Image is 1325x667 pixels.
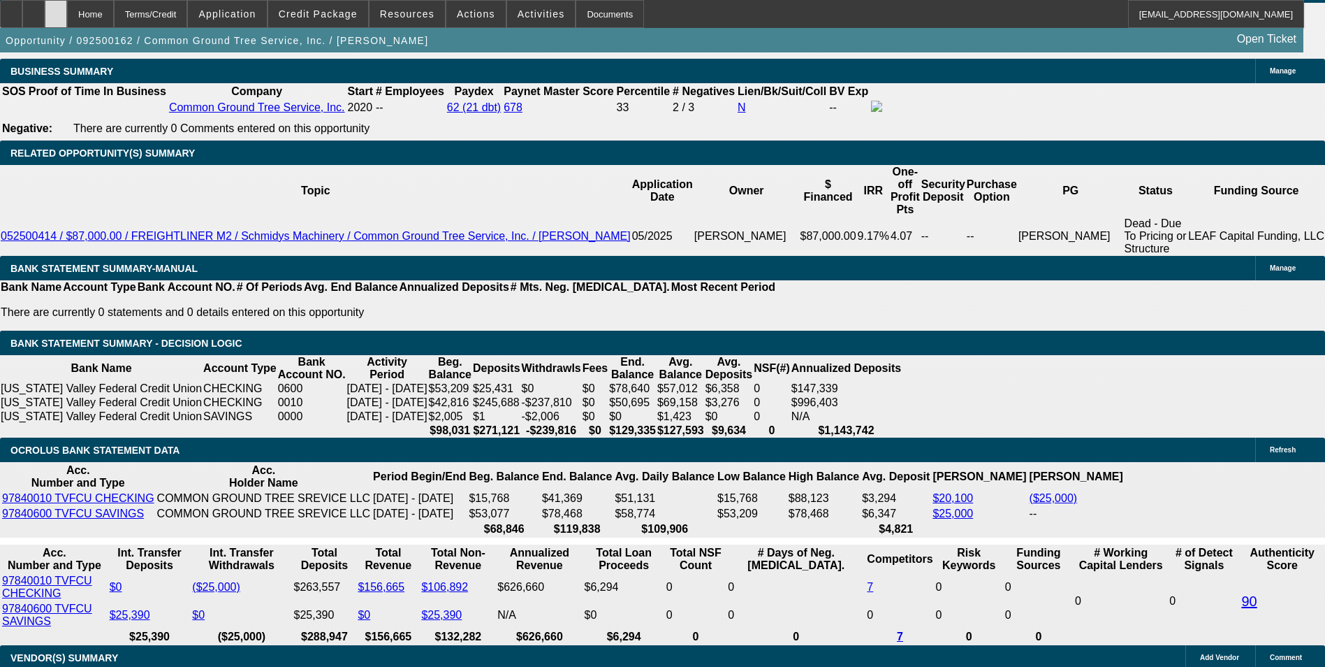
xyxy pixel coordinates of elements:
th: Avg. Balance [657,355,705,382]
button: Resources [369,1,445,27]
a: 678 [504,101,522,113]
td: $1 [472,410,521,424]
span: Opportunity / 092500162 / Common Ground Tree Service, Inc. / [PERSON_NAME] [6,35,428,46]
th: $9,634 [705,424,754,438]
td: 0 [753,382,791,396]
a: 052500414 / $87,000.00 / FREIGHTLINER M2 / Schmidys Machinery / Common Ground Tree Service, Inc. ... [1,230,631,242]
th: Bank Account NO. [277,355,346,382]
a: 7 [897,631,903,643]
td: $0 [705,410,754,424]
th: One-off Profit Pts [890,165,921,217]
th: Period Begin/End [372,464,467,490]
td: $42,816 [428,396,472,410]
button: Credit Package [268,1,368,27]
th: $4,821 [861,522,930,536]
td: 0 [1004,602,1073,629]
th: Beg. Balance [428,355,472,382]
a: $0 [110,581,122,593]
div: $626,660 [497,581,581,594]
td: 0 [727,602,865,629]
td: 9.17% [857,217,890,256]
b: Paynet Master Score [504,85,613,97]
td: [DATE] - [DATE] [372,492,467,505]
a: $20,100 [932,492,973,504]
th: Fees [582,355,608,382]
th: Total Non-Revenue [420,546,495,573]
th: $109,906 [614,522,715,536]
td: 4.07 [890,217,921,256]
th: Acc. Number and Type [1,546,108,573]
td: $78,468 [541,507,613,521]
td: $53,209 [428,382,472,396]
span: Actions [457,8,495,20]
span: RELATED OPPORTUNITY(S) SUMMARY [10,148,195,159]
th: # Of Periods [236,280,303,294]
td: $0 [582,382,608,396]
td: -$237,810 [521,396,582,410]
span: Application [198,8,256,20]
span: Add Vendor [1200,654,1239,661]
td: $245,688 [472,396,521,410]
th: $25,390 [109,630,191,644]
td: N/A [791,410,902,424]
th: $156,665 [357,630,419,644]
p: There are currently 0 statements and 0 details entered on this opportunity [1,306,775,319]
td: $15,768 [717,492,786,505]
td: $53,209 [717,507,786,521]
a: 97840600 TVFCU SAVINGS [2,603,92,627]
td: $1,423 [657,410,705,424]
th: Avg. Deposits [705,355,754,382]
td: $87,000.00 [799,217,856,256]
td: $50,695 [608,396,657,410]
th: Withdrawls [521,355,582,382]
th: Application Date [631,165,694,217]
th: Beg. Balance [468,464,539,490]
td: 0 [727,574,865,601]
th: Owner [694,165,800,217]
td: SAVINGS [203,410,277,424]
td: [DATE] - [DATE] [372,507,467,521]
a: Open Ticket [1231,27,1302,51]
td: $58,774 [614,507,715,521]
th: Proof of Time In Business [28,85,167,99]
th: Total Loan Proceeds [584,546,664,573]
span: BANK STATEMENT SUMMARY-MANUAL [10,263,198,274]
td: 2020 [347,100,374,115]
td: $78,468 [788,507,860,521]
td: $0 [582,396,608,410]
td: [DATE] - [DATE] [346,382,428,396]
b: Negative: [2,122,52,134]
span: OCROLUS BANK STATEMENT DATA [10,445,180,456]
td: -- [921,217,966,256]
td: N/A [497,602,582,629]
th: IRR [857,165,890,217]
div: $147,339 [791,382,901,395]
td: CHECKING [203,382,277,396]
a: ($25,000) [192,581,240,593]
th: Avg. Daily Balance [614,464,715,490]
a: 7 [867,581,873,593]
a: $25,390 [421,609,462,621]
b: BV Exp [829,85,868,97]
td: $263,557 [293,574,356,601]
th: Account Type [62,280,137,294]
b: # Employees [376,85,444,97]
td: CHECKING [203,396,277,410]
a: $25,390 [110,609,150,621]
td: 0 [666,574,726,601]
td: -- [828,100,869,115]
b: Start [348,85,373,97]
th: Annualized Deposits [791,355,902,382]
td: $78,640 [608,382,657,396]
td: 0010 [277,396,346,410]
td: $0 [608,410,657,424]
img: facebook-icon.png [871,101,882,112]
th: Int. Transfer Withdrawals [191,546,291,573]
td: 0 [753,410,791,424]
td: Dead - Due To Pricing or Structure [1124,217,1188,256]
td: $3,276 [705,396,754,410]
th: ($25,000) [191,630,291,644]
th: Risk Keywords [935,546,1003,573]
th: $132,282 [420,630,495,644]
td: 0 [1004,574,1073,601]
